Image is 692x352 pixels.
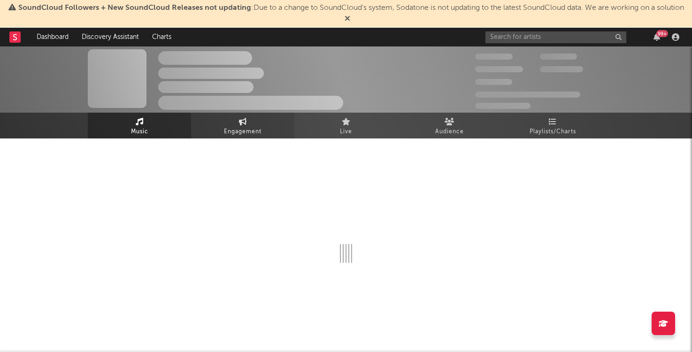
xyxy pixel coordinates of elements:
[345,15,350,23] span: Dismiss
[654,33,660,41] button: 99+
[294,113,398,138] a: Live
[131,126,148,138] span: Music
[146,28,178,46] a: Charts
[530,126,576,138] span: Playlists/Charts
[485,31,626,43] input: Search for artists
[224,126,261,138] span: Engagement
[340,126,352,138] span: Live
[18,4,251,12] span: SoundCloud Followers + New SoundCloud Releases not updating
[475,66,523,72] span: 50,000,000
[30,28,75,46] a: Dashboard
[540,54,577,60] span: 100,000
[398,113,501,138] a: Audience
[18,4,684,12] span: : Due to a change to SoundCloud's system, Sodatone is not updating to the latest SoundCloud data....
[475,92,580,98] span: 50,000,000 Monthly Listeners
[191,113,294,138] a: Engagement
[88,113,191,138] a: Music
[475,79,512,85] span: 100,000
[75,28,146,46] a: Discovery Assistant
[475,54,513,60] span: 300,000
[540,66,583,72] span: 1,000,000
[475,103,531,109] span: Jump Score: 85.0
[501,113,604,138] a: Playlists/Charts
[435,126,464,138] span: Audience
[656,30,668,37] div: 99 +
